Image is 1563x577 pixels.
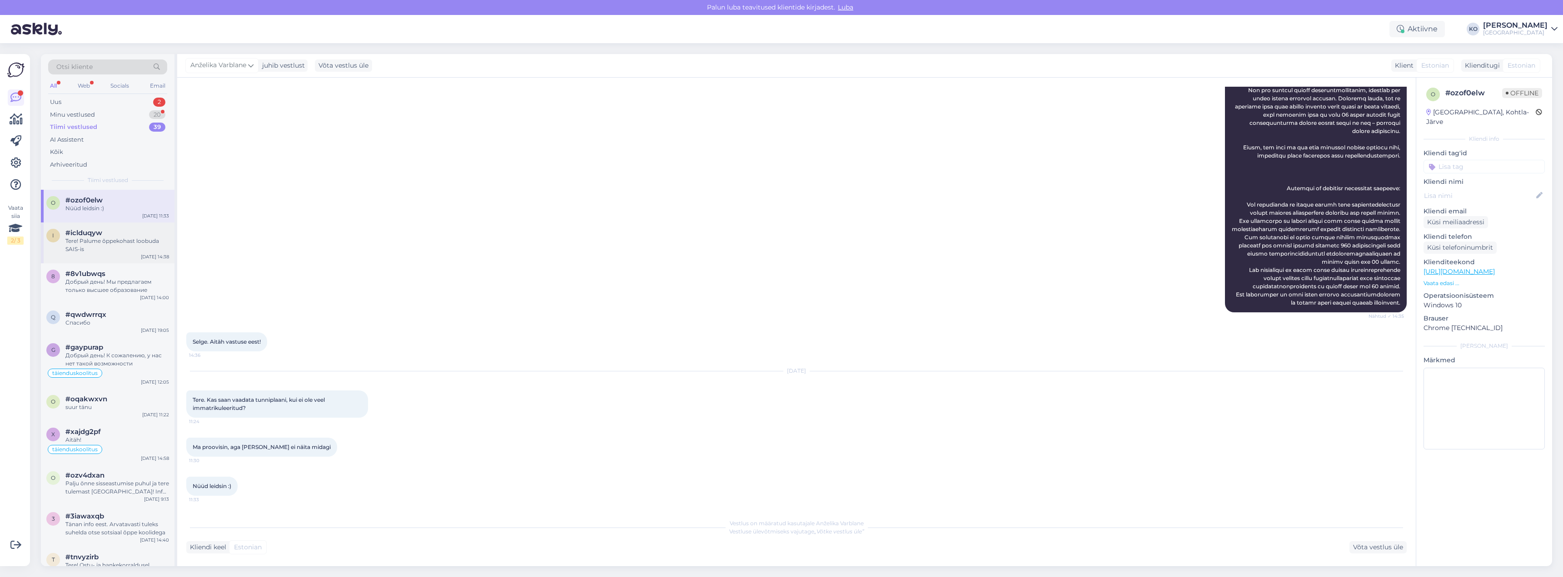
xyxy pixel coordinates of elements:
[65,278,169,294] div: Добрый день! Мы предлагаем только высшее образование
[50,123,97,132] div: Tiimi vestlused
[149,123,165,132] div: 39
[1424,160,1545,173] input: Lisa tag
[1445,88,1502,99] div: # ozof0elw
[50,98,61,107] div: Uus
[142,212,169,219] div: [DATE] 11:33
[193,444,331,450] span: Ma proovisin, aga [PERSON_NAME] ei näita midagi
[52,447,98,452] span: täienduskoolitus
[51,346,55,353] span: g
[1424,267,1495,276] a: [URL][DOMAIN_NAME]
[1424,207,1545,216] p: Kliendi email
[52,556,55,563] span: t
[186,367,1407,375] div: [DATE]
[1424,314,1545,323] p: Brauser
[1424,291,1545,301] p: Operatsioonisüsteem
[51,474,55,481] span: o
[65,512,104,520] span: #3iawaxqb
[1424,135,1545,143] div: Kliendi info
[1431,91,1435,98] span: o
[1424,323,1545,333] p: Chrome [TECHNICAL_ID]
[65,479,169,496] div: Palju õnne sisseastumise puhul ja tere tulemast [GEOGRAPHIC_DATA]! Info õppetöö alguse ja korrald...
[48,80,59,92] div: All
[65,196,103,204] span: #ozof0elw
[1421,61,1449,70] span: Estonian
[835,3,856,11] span: Luba
[190,60,246,70] span: Anželika Varblane
[65,204,169,212] div: Nüüd leidsin :)
[189,418,223,425] span: 11:24
[1426,108,1536,127] div: [GEOGRAPHIC_DATA], Kohtla-Järve
[65,229,102,237] span: #iclduqyw
[1424,216,1488,228] div: Küsi meiliaadressi
[1483,22,1558,36] a: [PERSON_NAME][GEOGRAPHIC_DATA]
[1424,232,1545,242] p: Kliendi telefon
[1389,21,1445,37] div: Aktiivne
[144,496,169,503] div: [DATE] 9:13
[1391,61,1414,70] div: Klient
[153,98,165,107] div: 2
[1502,88,1542,98] span: Offline
[193,338,261,345] span: Selge. Aitäh vastuse eest!
[65,471,105,479] span: #ozv4dxan
[51,431,55,438] span: x
[65,436,169,444] div: Aitäh!
[1369,313,1404,320] span: Nähtud ✓ 14:35
[140,294,169,301] div: [DATE] 14:00
[51,199,55,206] span: o
[50,160,87,169] div: Arhiveeritud
[65,319,169,327] div: Спасибо
[193,396,326,411] span: Tere. Kas saan vaadata tunniplaani, kui ei ole veel immatrikuleeritud?
[141,379,169,385] div: [DATE] 12:05
[1424,355,1545,365] p: Märkmed
[141,253,169,260] div: [DATE] 14:38
[52,515,55,522] span: 3
[65,351,169,368] div: Добрый день! К сожалению, у нас нет такой возможности
[814,528,864,535] i: „Võtke vestlus üle”
[189,457,223,464] span: 11:30
[1349,541,1407,553] div: Võta vestlus üle
[50,135,84,144] div: AI Assistent
[315,59,372,72] div: Võta vestlus üle
[1424,148,1545,158] p: Kliendi tag'id
[193,483,231,489] span: Nüüd leidsin :)
[65,553,99,561] span: #tnvyzirb
[7,237,24,245] div: 2 / 3
[88,176,128,184] span: Tiimi vestlused
[259,61,305,70] div: juhib vestlust
[189,496,223,503] span: 11:33
[51,398,55,405] span: o
[1424,342,1545,350] div: [PERSON_NAME]
[186,542,226,552] div: Kliendi keel
[50,148,63,157] div: Kõik
[149,110,165,119] div: 20
[56,62,93,72] span: Otsi kliente
[148,80,167,92] div: Email
[1424,177,1545,187] p: Kliendi nimi
[142,411,169,418] div: [DATE] 11:22
[51,273,55,280] span: 8
[141,455,169,462] div: [DATE] 14:58
[1424,242,1497,254] div: Küsi telefoninumbrit
[1508,61,1535,70] span: Estonian
[51,314,55,321] span: q
[109,80,131,92] div: Socials
[1467,23,1479,35] div: KO
[1424,301,1545,310] p: Windows 10
[65,520,169,537] div: Tänan info eest. Arvatavasti tuleks suhelda otse sotsiaal õppe koolidega
[729,528,864,535] span: Vestluse ülevõtmiseks vajutage
[65,270,105,278] span: #8v1ubwqs
[1483,29,1548,36] div: [GEOGRAPHIC_DATA]
[52,370,98,376] span: täienduskoolitus
[65,237,169,253] div: Tere! Palume õppekohast loobuda SAIS-is
[76,80,92,92] div: Web
[1483,22,1548,29] div: [PERSON_NAME]
[7,61,25,79] img: Askly Logo
[234,542,262,552] span: Estonian
[65,403,169,411] div: suur tänu
[65,395,107,403] span: #oqakwxvn
[65,343,103,351] span: #gaypurap
[65,311,106,319] span: #qwdwrrqx
[1461,61,1500,70] div: Klienditugi
[50,110,95,119] div: Minu vestlused
[140,537,169,543] div: [DATE] 14:40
